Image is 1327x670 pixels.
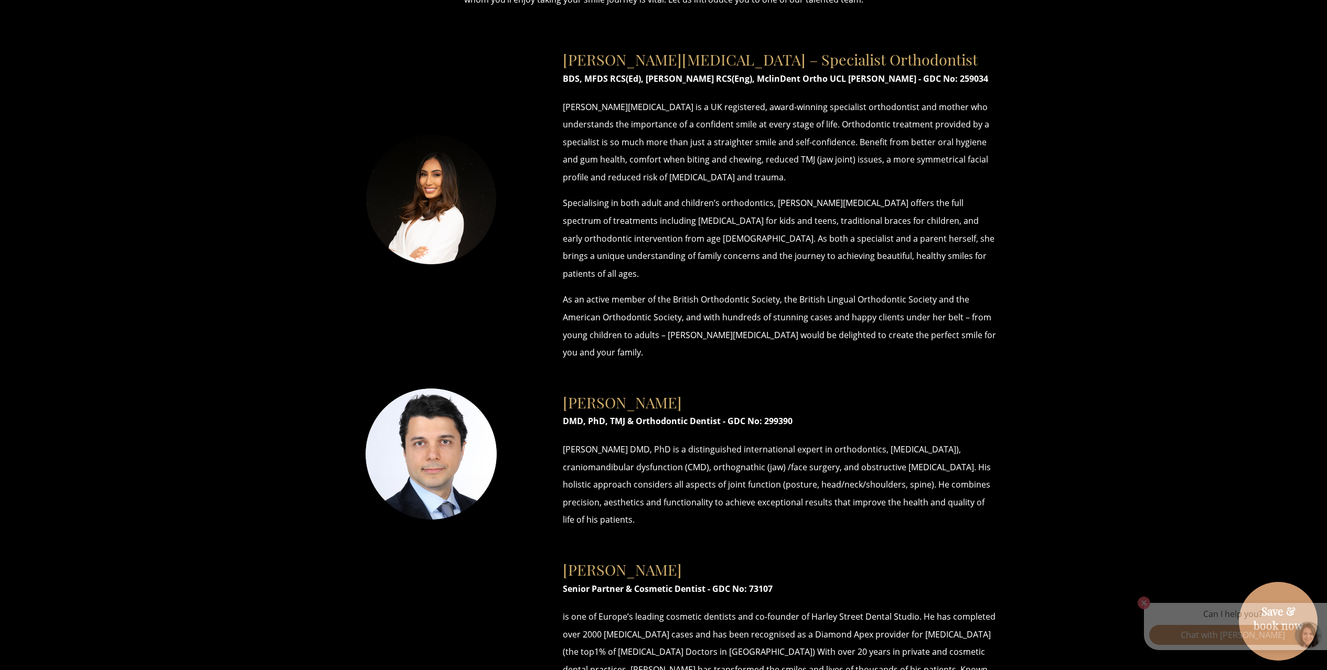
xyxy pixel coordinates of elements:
[563,99,997,187] p: [PERSON_NAME][MEDICAL_DATA] is a UK registered, award-winning specialist orthodontist and mother ...
[563,580,997,598] p: Senior Partner & Cosmetic Dentist - GDC No: 73107
[563,70,997,88] p: BDS, MFDS RCS(Ed), [PERSON_NAME] RCS(Eng), MclinDent Ortho UCL [PERSON_NAME] - GDC No: 259034
[563,194,997,283] p: Specialising in both adult and children’s orthodontics, [PERSON_NAME][MEDICAL_DATA] offers the fu...
[1244,604,1312,650] a: Save & book now
[563,550,997,579] h3: [PERSON_NAME]
[563,40,997,69] h3: [PERSON_NAME][MEDICAL_DATA] – Specialist Orthodontist
[563,383,997,412] h3: [PERSON_NAME]
[563,413,997,430] p: DMD, PhD, TMJ & Orthodontic Dentist - GDC No: 299390
[563,441,997,529] p: [PERSON_NAME] DMD, PhD is a distinguished international expert in orthodontics, [MEDICAL_DATA]), ...
[563,291,997,361] p: As an active member of the British Orthodontic Society, the British Lingual Orthodontic Society a...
